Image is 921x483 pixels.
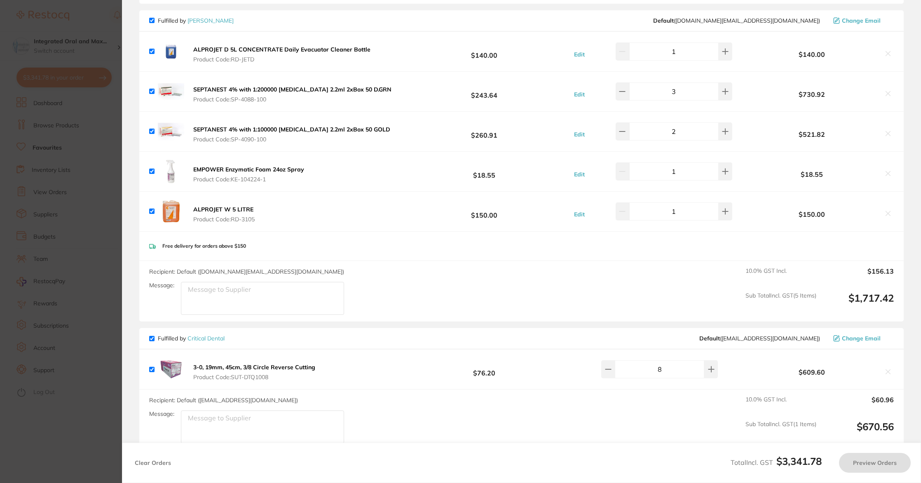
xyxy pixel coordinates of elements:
[193,136,390,143] span: Product Code: SP-4090-100
[187,17,234,24] a: [PERSON_NAME]
[193,206,253,213] b: ALPROJET W 5 LITRE
[149,396,298,404] span: Recipient: Default ( [EMAIL_ADDRESS][DOMAIN_NAME] )
[745,267,816,286] span: 10.0 % GST Incl.
[745,421,816,443] span: Sub Total Incl. GST ( 1 Items)
[162,243,246,249] p: Free delivery for orders above $150
[149,268,344,275] span: Recipient: Default ( [DOMAIN_NAME][EMAIL_ADDRESS][DOMAIN_NAME] )
[572,211,587,218] button: Edit
[842,17,881,24] span: Change Email
[191,126,393,143] button: SEPTANEST 4% with 1:100000 [MEDICAL_DATA] 2.2ml 2xBox 50 GOLD Product Code:SP-4090-100
[158,356,184,382] img: ZGh2NXgyaA
[731,458,822,467] span: Total Incl. GST
[572,131,587,138] button: Edit
[745,368,879,376] b: $609.60
[823,421,894,443] output: $670.56
[132,453,173,473] button: Clear Orders
[745,211,879,218] b: $150.00
[158,118,184,145] img: aWZzYWpwZw
[410,362,558,377] b: $76.20
[193,176,304,183] span: Product Code: KE-104224-1
[842,335,881,342] span: Change Email
[149,410,174,417] label: Message:
[823,396,894,414] output: $60.96
[745,396,816,414] span: 10.0 % GST Incl.
[823,267,894,286] output: $156.13
[776,455,822,467] b: $3,341.78
[745,292,816,315] span: Sub Total Incl. GST ( 5 Items)
[158,17,234,24] p: Fulfilled by
[193,46,370,53] b: ALPROJET D 5L CONCENTRATE Daily Evacuator Cleaner Bottle
[410,84,558,99] b: $243.64
[158,158,184,185] img: bzZvZmNjMA
[831,17,894,24] button: Change Email
[745,171,879,178] b: $18.55
[410,44,558,59] b: $140.00
[193,86,391,93] b: SEPTANEST 4% with 1:200000 [MEDICAL_DATA] 2.2ml 2xBox 50 D.GRN
[158,198,184,225] img: OG9lbGtsNA
[158,335,225,342] p: Fulfilled by
[187,335,225,342] a: Critical Dental
[193,96,391,103] span: Product Code: SP-4088-100
[745,91,879,98] b: $730.92
[653,17,820,24] span: customer.care@henryschein.com.au
[823,292,894,315] output: $1,717.42
[653,17,674,24] b: Default
[191,46,373,63] button: ALPROJET D 5L CONCENTRATE Daily Evacuator Cleaner Bottle Product Code:RD-JETD
[158,78,184,105] img: N2xsNXdvaQ
[193,374,315,380] span: Product Code: SUT-DTQ1008
[410,124,558,139] b: $260.91
[831,335,894,342] button: Change Email
[410,164,558,179] b: $18.55
[158,38,184,65] img: N3VmbGE5bQ
[745,131,879,138] b: $521.82
[193,126,390,133] b: SEPTANEST 4% with 1:100000 [MEDICAL_DATA] 2.2ml 2xBox 50 GOLD
[839,453,911,473] button: Preview Orders
[193,363,315,371] b: 3-0, 19mm, 45cm, 3/8 Circle Reverse Cutting
[149,282,174,289] label: Message:
[572,51,587,58] button: Edit
[191,166,307,183] button: EMPOWER Enzymatic Foam 24oz Spray Product Code:KE-104224-1
[191,363,318,381] button: 3-0, 19mm, 45cm, 3/8 Circle Reverse Cutting Product Code:SUT-DTQ1008
[191,86,394,103] button: SEPTANEST 4% with 1:200000 [MEDICAL_DATA] 2.2ml 2xBox 50 D.GRN Product Code:SP-4088-100
[191,206,257,223] button: ALPROJET W 5 LITRE Product Code:RD-3105
[193,216,255,223] span: Product Code: RD-3105
[745,51,879,58] b: $140.00
[699,335,820,342] span: info@criticaldental.com.au
[410,204,558,219] b: $150.00
[572,171,587,178] button: Edit
[193,166,304,173] b: EMPOWER Enzymatic Foam 24oz Spray
[699,335,720,342] b: Default
[193,56,370,63] span: Product Code: RD-JETD
[572,91,587,98] button: Edit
